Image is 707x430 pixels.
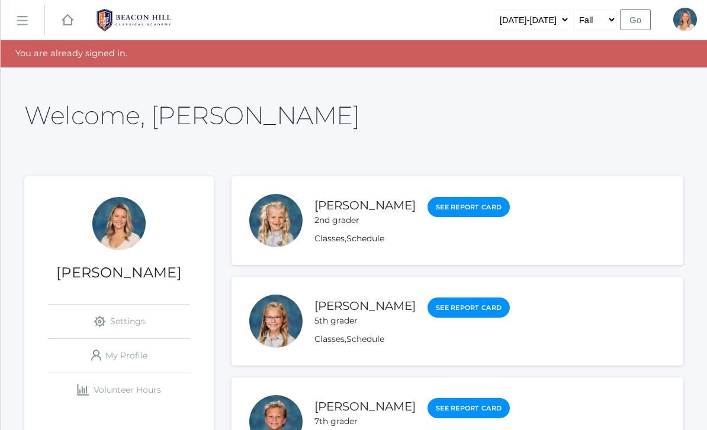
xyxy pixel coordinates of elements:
[314,233,345,244] a: Classes
[314,198,416,212] a: [PERSON_NAME]
[428,197,510,218] a: See Report Card
[314,333,510,345] div: ,
[620,9,651,30] input: Go
[92,197,146,250] div: Heather Albanese
[314,299,416,313] a: [PERSON_NAME]
[89,5,178,35] img: 1_BHCALogos-05.png
[24,265,214,280] h1: [PERSON_NAME]
[346,334,384,344] a: Schedule
[428,398,510,419] a: See Report Card
[346,233,384,244] a: Schedule
[314,315,416,327] div: 5th grader
[249,194,303,247] div: Elle Albanese
[1,40,707,67] div: You are already signed in.
[673,8,697,31] div: Heather Albanese
[24,102,359,129] h2: Welcome, [PERSON_NAME]
[48,373,190,407] a: Volunteer Hours
[314,399,416,413] a: [PERSON_NAME]
[48,305,190,338] a: Settings
[428,298,510,318] a: See Report Card
[314,334,345,344] a: Classes
[48,339,190,373] a: My Profile
[314,415,416,428] div: 7th grader
[314,214,416,227] div: 2nd grader
[249,295,303,348] div: Paige Albanese
[314,232,510,245] div: ,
